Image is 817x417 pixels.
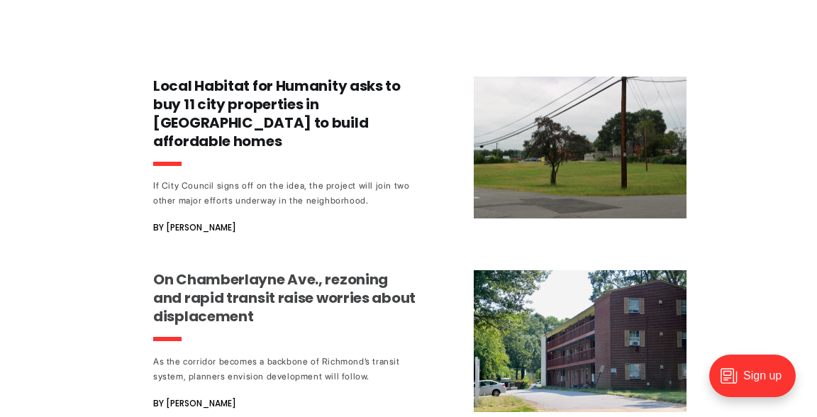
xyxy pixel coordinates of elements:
[153,178,417,208] div: If City Council signs off on the idea, the project will join two other major efforts underway in ...
[153,77,417,150] h3: Local Habitat for Humanity asks to buy 11 city properties in [GEOGRAPHIC_DATA] to build affordabl...
[153,354,417,384] div: As the corridor becomes a backbone of Richmond’s transit system, planners envision development wi...
[474,270,687,412] img: On Chamberlayne Ave., rezoning and rapid transit raise worries about displacement
[153,219,236,236] span: By [PERSON_NAME]
[153,77,687,236] a: Local Habitat for Humanity asks to buy 11 city properties in [GEOGRAPHIC_DATA] to build affordabl...
[697,347,817,417] iframe: portal-trigger
[153,270,417,326] h3: On Chamberlayne Ave., rezoning and rapid transit raise worries about displacement
[474,77,687,218] img: Local Habitat for Humanity asks to buy 11 city properties in Northside to build affordable homes
[153,395,236,412] span: By [PERSON_NAME]
[153,270,687,412] a: On Chamberlayne Ave., rezoning and rapid transit raise worries about displacement As the corridor...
